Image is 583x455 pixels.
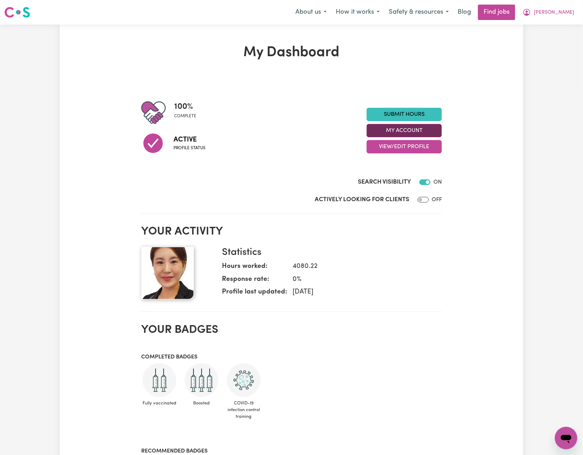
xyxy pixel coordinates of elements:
button: Safety & resources [384,5,453,20]
label: Search Visibility [358,178,411,187]
button: View/Edit Profile [367,140,442,153]
h3: Recommended badges [141,448,442,455]
span: Boosted [183,397,220,409]
dd: 0 % [287,275,436,285]
img: Care and support worker has received 2 doses of COVID-19 vaccine [143,363,176,397]
dt: Hours worked: [222,262,287,275]
img: Care and support worker has received booster dose of COVID-19 vaccination [185,363,218,397]
div: Profile completeness: 100% [174,100,202,125]
button: My Account [518,5,579,20]
dd: [DATE] [287,287,436,297]
h1: My Dashboard [141,44,442,61]
img: Careseekers logo [4,6,30,19]
iframe: Button to launch messaging window [555,427,577,449]
label: Actively Looking for Clients [315,195,409,204]
span: ON [433,179,442,185]
span: [PERSON_NAME] [534,9,574,17]
h2: Your badges [141,323,442,337]
a: Blog [453,5,475,20]
a: Submit Hours [367,108,442,121]
span: Profile status [173,145,205,151]
img: CS Academy: COVID-19 Infection Control Training course completed [227,363,261,397]
dt: Profile last updated: [222,287,287,300]
span: 100 % [174,100,196,113]
span: Fully vaccinated [141,397,178,409]
span: COVID-19 infection control training [225,397,262,423]
h3: Completed badges [141,354,442,361]
button: About us [291,5,331,20]
h3: Statistics [222,247,436,259]
a: Careseekers logo [4,4,30,20]
span: Active [173,134,205,145]
span: complete [174,113,196,119]
dd: 4080.22 [287,262,436,272]
h2: Your activity [141,225,442,238]
a: Find jobs [478,5,515,20]
span: OFF [432,197,442,203]
button: How it works [331,5,384,20]
dt: Response rate: [222,275,287,288]
button: My Account [367,124,442,137]
img: Your profile picture [141,247,194,299]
